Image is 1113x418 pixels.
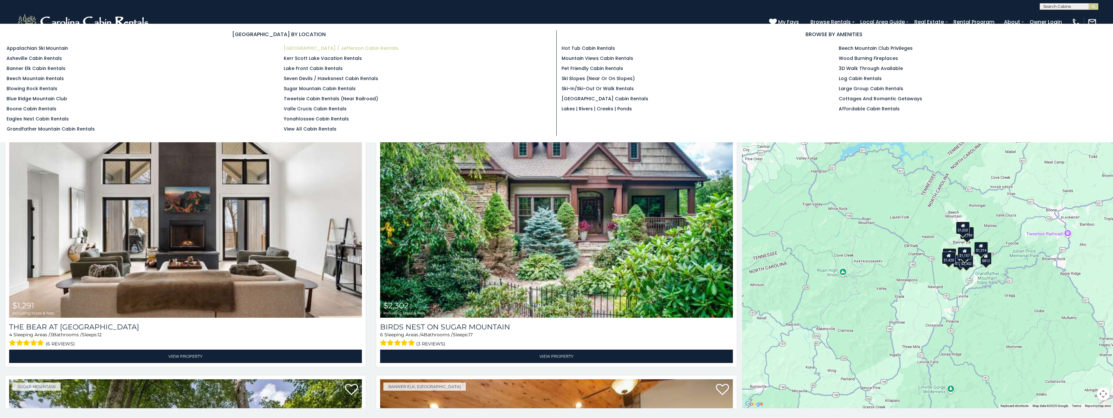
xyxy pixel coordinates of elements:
[9,81,362,318] img: The Bear At Sugar Mountain
[769,18,801,26] a: My Favs
[562,65,623,72] a: Pet Friendly Cabin Rentals
[16,12,151,32] img: White-1-2.png
[421,332,424,338] span: 4
[839,45,913,51] a: Beech Mountain Club Privileges
[7,105,56,112] a: Boone Cabin Rentals
[1033,404,1068,408] span: Map data ©2025 Google
[562,105,632,112] a: Lakes | Rivers | Creeks | Ponds
[807,16,854,28] a: Browse Rentals
[7,65,65,72] a: Banner Elk Cabin Rentals
[839,55,898,62] a: Wood Burning Fireplaces
[284,126,336,132] a: View All Cabin Rentals
[911,16,947,28] a: Real Estate
[9,332,12,338] span: 4
[980,252,992,265] div: $812
[9,323,362,331] h3: The Bear At Sugar Mountain
[12,311,54,315] span: including taxes & fees
[7,75,64,82] a: Beech Mountain Rentals
[380,332,383,338] span: 6
[380,81,733,318] a: Birds Nest On Sugar Mountain $2,302 including taxes & fees
[562,30,1107,38] h3: BROWSE BY AMENITIES
[7,45,68,51] a: Appalachian Ski Mountain
[7,85,57,92] a: Blowing Rock Rentals
[1097,387,1110,400] button: Map camera controls
[7,126,95,132] a: Grandfather Mountain Cabin Rentals
[943,248,957,261] div: $1,149
[9,323,362,331] a: The Bear At [GEOGRAPHIC_DATA]
[380,350,733,363] a: View Property
[345,383,358,397] a: Add to favorites
[562,75,635,82] a: Ski Slopes (Near or On Slopes)
[7,55,62,62] a: Asheville Cabin Rentals
[284,85,356,92] a: Sugar Mountain Cabin Rentals
[942,252,956,264] div: $1,420
[12,301,34,310] span: $1,291
[468,332,473,338] span: 17
[562,45,615,51] a: Hot Tub Cabin Rentals
[9,81,362,318] a: The Bear At Sugar Mountain $1,291 including taxes & fees
[1085,404,1111,408] a: Report a map error
[7,95,67,102] a: Blue Ridge Mountain Club
[284,95,378,102] a: Tweetsie Cabin Rentals (Near Railroad)
[857,16,908,28] a: Local Area Guide
[1072,18,1081,27] img: phone-regular-white.png
[958,247,971,259] div: $1,157
[1026,16,1065,28] a: Owner Login
[380,323,733,331] a: Birds Nest On Sugar Mountain
[839,65,903,72] a: 3D Walk Through Available
[562,95,648,102] a: [GEOGRAPHIC_DATA] Cabin Rentals
[839,95,922,102] a: Cottages and Romantic Getaways
[284,75,378,82] a: Seven Devils / Hawksnest Cabin Rentals
[950,16,998,28] a: Rental Program
[383,301,409,310] span: $2,302
[284,45,398,51] a: [GEOGRAPHIC_DATA] / Jefferson Cabin Rentals
[97,332,102,338] span: 12
[562,55,633,62] a: Mountain Views Cabin Rentals
[12,383,61,391] a: Sugar Mountain
[839,105,900,112] a: Affordable Cabin Rentals
[380,81,733,318] img: Birds Nest On Sugar Mountain
[744,400,765,408] a: Open this area in Google Maps (opens a new window)
[284,65,343,72] a: Lake Front Cabin Rentals
[9,350,362,363] a: View Property
[7,30,551,38] h3: [GEOGRAPHIC_DATA] BY LOCATION
[416,340,445,348] span: (3 reviews)
[380,331,733,348] div: Sleeping Areas / Bathrooms / Sleeps:
[1001,16,1023,28] a: About
[284,116,349,122] a: Yonahlossee Cabin Rentals
[284,105,347,112] a: Valle Crucis Cabin Rentals
[956,222,970,234] div: $1,020
[9,331,362,348] div: Sleeping Areas / Bathrooms / Sleeps:
[716,383,729,397] a: Add to favorites
[383,383,466,391] a: Banner Elk, [GEOGRAPHIC_DATA]
[284,55,362,62] a: Kerr Scott Lake Vacation Rentals
[744,400,765,408] img: Google
[50,332,53,338] span: 3
[562,85,634,92] a: Ski-in/Ski-Out or Walk Rentals
[839,75,882,82] a: Log Cabin Rentals
[778,18,799,26] span: My Favs
[1072,404,1081,408] a: Terms (opens in new tab)
[839,85,903,92] a: Large Group Cabin Rentals
[1088,18,1097,27] img: mail-regular-white.png
[1001,404,1029,408] button: Keyboard shortcuts
[46,340,75,348] span: (6 reviews)
[960,255,974,268] div: $2,302
[383,311,425,315] span: including taxes & fees
[7,116,69,122] a: Eagles Nest Cabin Rentals
[974,242,988,254] div: $1,314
